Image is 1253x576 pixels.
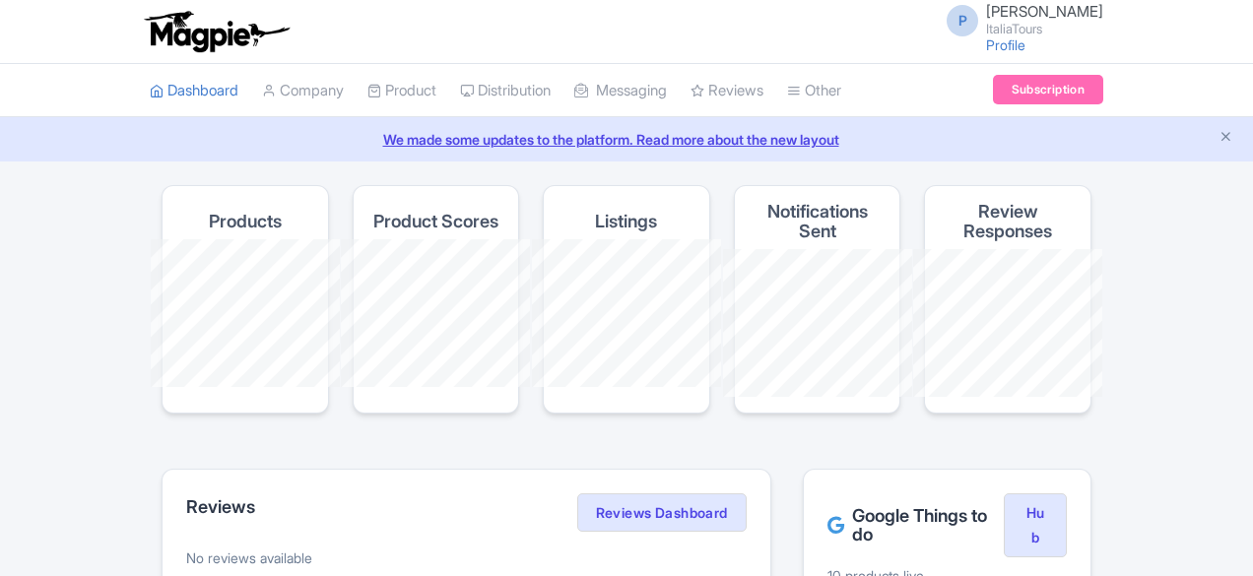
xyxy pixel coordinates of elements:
a: Subscription [993,75,1103,104]
a: Distribution [460,64,551,118]
h2: Reviews [186,497,255,517]
span: [PERSON_NAME] [986,2,1103,21]
h4: Notifications Sent [751,202,885,241]
a: Other [787,64,841,118]
a: Reviews [691,64,763,118]
a: Product [367,64,436,118]
a: P [PERSON_NAME] ItaliaTours [935,4,1103,35]
h4: Product Scores [373,212,498,231]
h2: Google Things to do [827,506,1004,545]
h4: Review Responses [941,202,1075,241]
a: Hub [1004,493,1067,558]
small: ItaliaTours [986,23,1103,35]
a: Profile [986,36,1025,53]
a: We made some updates to the platform. Read more about the new layout [12,129,1241,150]
a: Reviews Dashboard [577,493,747,533]
a: Company [262,64,344,118]
span: P [947,5,978,36]
img: logo-ab69f6fb50320c5b225c76a69d11143b.png [140,10,293,53]
h4: Products [209,212,282,231]
a: Messaging [574,64,667,118]
button: Close announcement [1219,127,1233,150]
h4: Listings [595,212,657,231]
p: No reviews available [186,547,747,568]
a: Dashboard [150,64,238,118]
